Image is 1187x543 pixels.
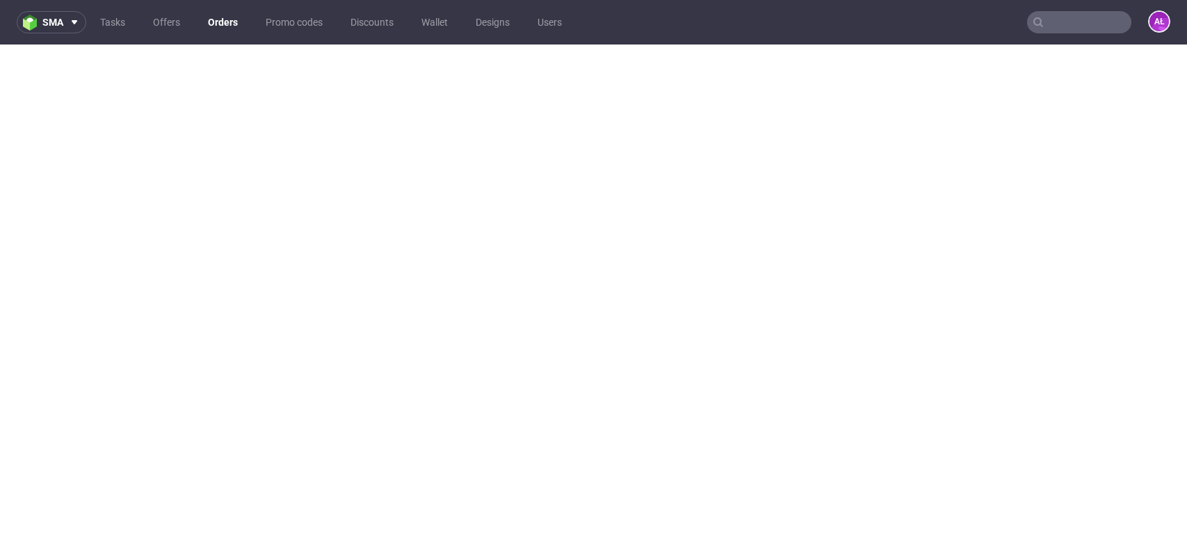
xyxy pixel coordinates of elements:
[257,11,331,33] a: Promo codes
[92,11,134,33] a: Tasks
[529,11,570,33] a: Users
[413,11,456,33] a: Wallet
[42,17,63,27] span: sma
[23,15,42,31] img: logo
[467,11,518,33] a: Designs
[145,11,188,33] a: Offers
[1149,12,1169,31] figcaption: AŁ
[200,11,246,33] a: Orders
[17,11,86,33] button: sma
[342,11,402,33] a: Discounts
